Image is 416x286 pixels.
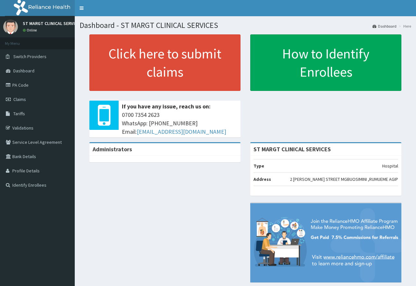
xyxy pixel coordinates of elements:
h1: Dashboard - ST MARGT CLINICAL SERVICES [80,21,411,30]
a: Dashboard [372,23,396,29]
b: Address [253,176,271,182]
span: Claims [13,96,26,102]
b: If you have any issue, reach us on: [122,103,211,110]
a: How to Identify Enrollees [250,34,401,91]
li: Here [397,23,411,29]
a: Click here to submit claims [89,34,240,91]
img: User Image [3,19,18,34]
p: ST MARGT CLINICAL SERVICES [23,21,82,26]
span: Switch Providers [13,54,46,59]
img: provider-team-banner.png [250,203,401,282]
p: 2 [PERSON_NAME] STREET MGBUOSIMINI ,RUMUEME AGIP [290,176,398,182]
a: [EMAIL_ADDRESS][DOMAIN_NAME] [137,128,226,135]
b: Type [253,163,264,169]
span: Tariffs [13,111,25,117]
span: 0700 7354 2623 WhatsApp: [PHONE_NUMBER] Email: [122,111,237,136]
strong: ST MARGT CLINICAL SERVICES [253,145,331,153]
p: Hospital [382,163,398,169]
a: Online [23,28,38,32]
span: Dashboard [13,68,34,74]
b: Administrators [93,145,132,153]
